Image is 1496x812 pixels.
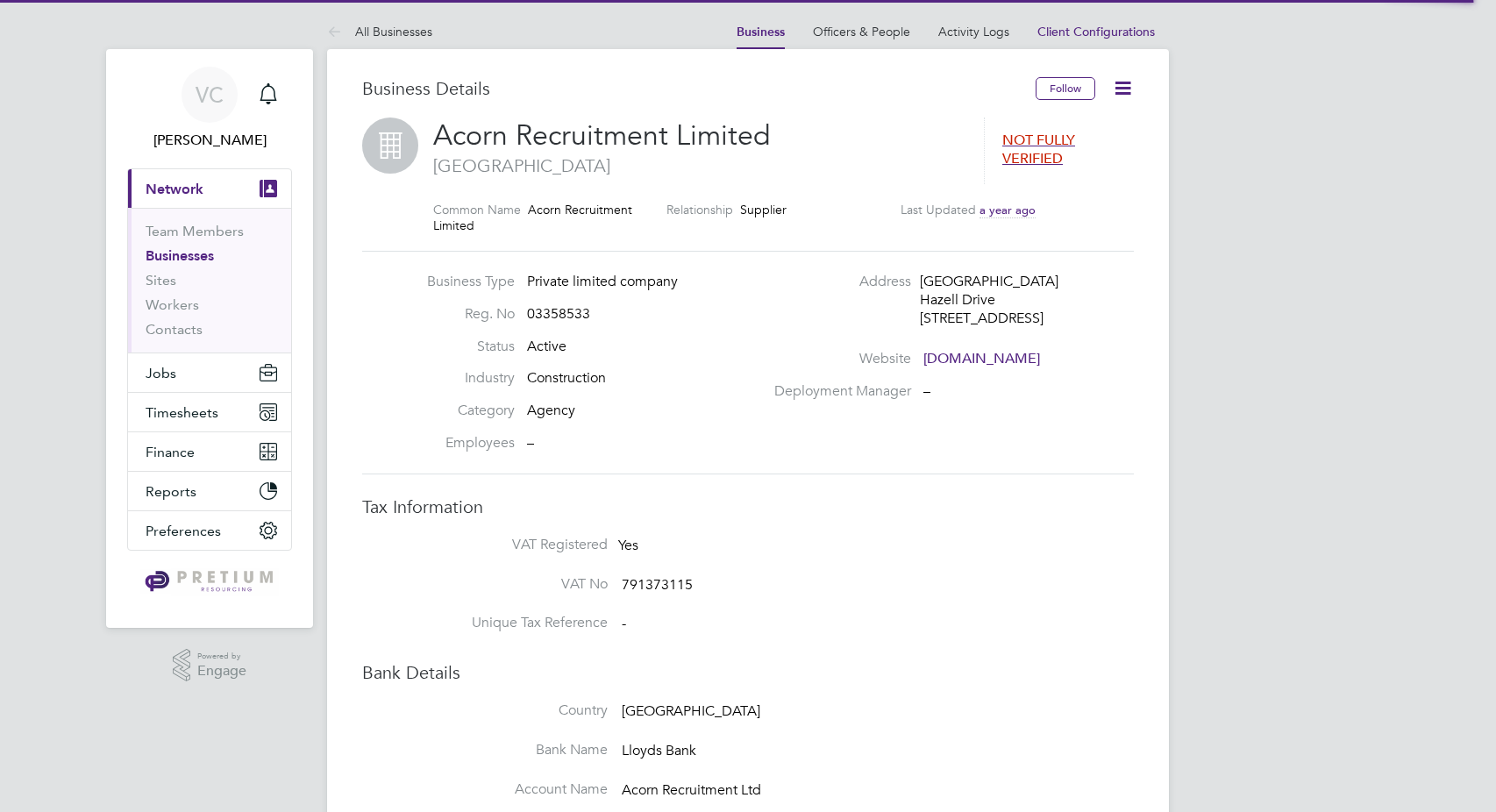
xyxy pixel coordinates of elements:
label: Relationship [666,202,733,217]
span: Acorn Recruitment Limited [433,202,632,233]
label: Business Type [418,273,515,291]
span: Acorn Recruitment Limited [433,118,771,153]
label: Category [418,402,515,420]
span: Engage [197,664,246,679]
a: Activity Logs [938,24,1009,39]
div: Network [128,208,291,353]
label: Last Updated [901,202,976,217]
label: Country [432,702,608,720]
span: Valentina Cerulli [127,130,292,151]
span: VC [196,83,224,106]
h3: Tax Information [362,495,1134,518]
label: Account Name [432,780,608,799]
span: Jobs [146,365,176,381]
a: All Businesses [327,24,432,39]
a: [DOMAIN_NAME] [923,350,1040,367]
a: Businesses [146,247,214,264]
label: Bank Name [432,741,608,759]
span: 03358533 [527,305,590,323]
label: Industry [418,369,515,388]
h3: Business Details [362,77,1036,100]
div: [STREET_ADDRESS] [920,310,1086,328]
label: Common Name [433,202,521,217]
button: Network [128,169,291,208]
button: Reports [128,472,291,510]
span: Preferences [146,523,221,539]
label: Deployment Manager [764,382,911,401]
span: Reports [146,483,196,500]
a: Sites [146,272,176,288]
span: – [527,434,534,452]
button: Jobs [128,353,291,392]
span: Client Configurations [1037,24,1155,39]
span: – [923,382,930,400]
label: Address [764,273,911,291]
button: Finance [128,432,291,471]
span: Supplier [740,202,787,217]
span: 791373115 [622,576,693,594]
label: Status [418,338,515,356]
span: a year ago [980,203,1036,217]
span: Lloyds Bank [622,742,696,759]
span: [GEOGRAPHIC_DATA] [433,154,966,177]
h3: Bank Details [362,661,1134,684]
span: - [622,616,626,633]
span: Active [527,338,566,355]
span: Acorn Recruitment Ltd [622,781,761,799]
span: Powered by [197,649,246,664]
div: Hazell Drive [920,291,1086,310]
label: VAT No [432,575,608,594]
label: Unique Tax Reference [432,614,608,632]
img: pretium-logo-retina.png [140,568,278,596]
button: Follow [1036,77,1095,100]
label: Employees [418,434,515,452]
span: Yes [618,537,638,554]
span: Agency [527,402,575,419]
button: Timesheets [128,393,291,431]
div: [GEOGRAPHIC_DATA] [920,273,1086,291]
a: Powered byEngage [173,649,247,682]
label: VAT Registered [432,536,608,554]
span: Finance [146,444,195,460]
a: VC[PERSON_NAME] [127,67,292,151]
span: Construction [527,369,606,387]
nav: Main navigation [106,49,313,628]
span: Private limited company [527,273,678,290]
span: [GEOGRAPHIC_DATA] [622,702,760,720]
label: Reg. No [418,305,515,324]
span: Network [146,181,203,197]
a: Workers [146,296,199,313]
span: Timesheets [146,404,218,421]
label: Website [764,350,911,368]
button: Preferences [128,511,291,550]
a: Business [737,25,785,39]
a: Contacts [146,321,203,338]
a: Go to home page [127,568,292,596]
a: Team Members [146,223,244,239]
a: Officers & People [813,24,910,39]
span: NOT FULLY VERIFIED [1002,132,1075,167]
